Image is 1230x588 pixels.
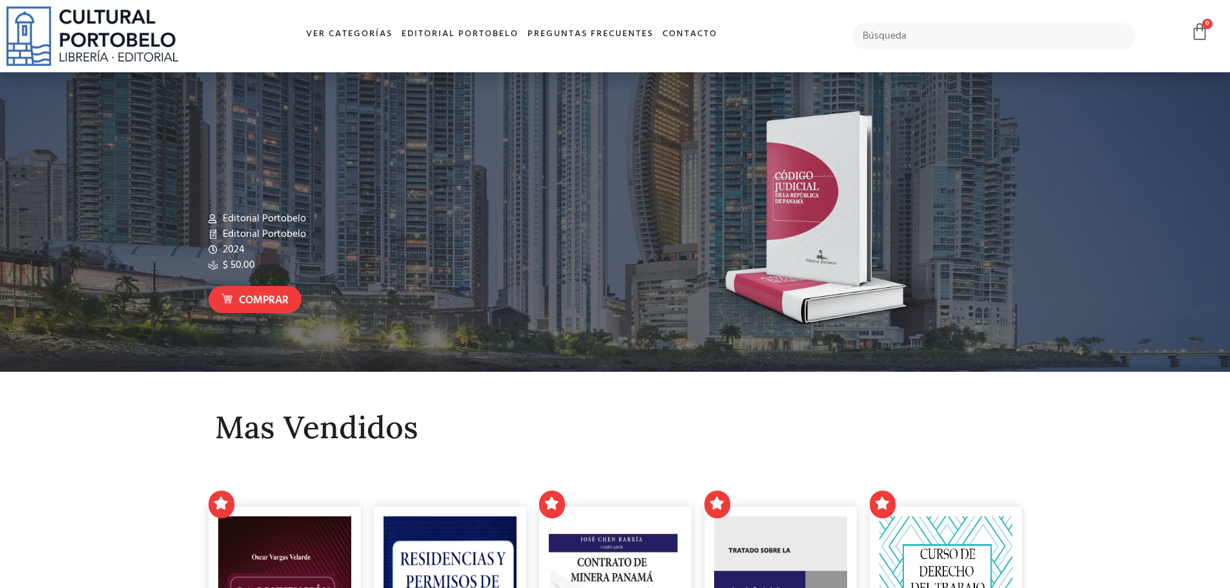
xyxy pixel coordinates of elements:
span: 0 [1202,19,1213,29]
a: Contacto [658,21,722,48]
input: Búsqueda [852,23,1135,50]
span: Editorial Portobelo [220,227,306,242]
span: Editorial Portobelo [220,211,306,227]
span: $ 50.00 [220,258,255,273]
a: Ver Categorías [302,21,397,48]
h2: Mas Vendidos [215,411,1016,445]
a: Comprar [209,286,302,314]
a: Preguntas frecuentes [523,21,658,48]
a: Editorial Portobelo [397,21,523,48]
span: 2024 [220,242,245,258]
a: 0 [1191,23,1209,41]
span: Comprar [239,292,289,309]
